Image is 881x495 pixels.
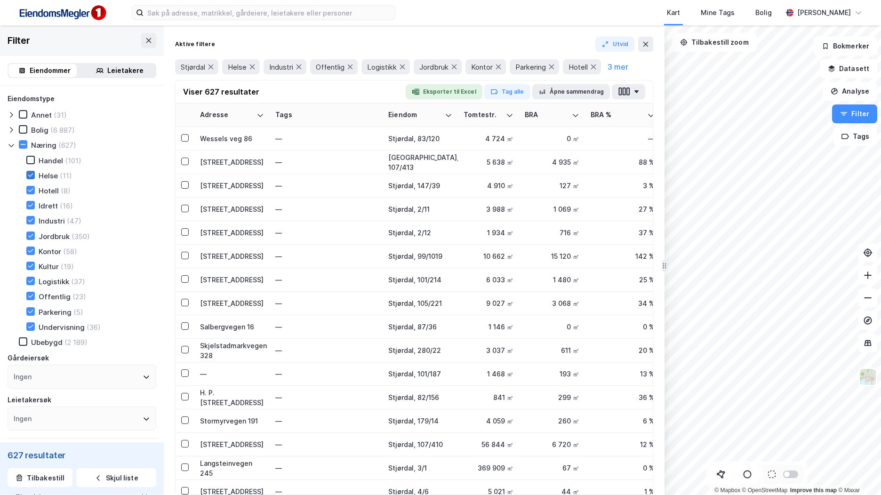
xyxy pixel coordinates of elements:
[464,157,513,167] div: 5 638 ㎡
[200,157,264,167] div: [STREET_ADDRESS]
[200,204,264,214] div: [STREET_ADDRESS]
[464,439,513,449] div: 56 844 ㎡
[15,2,109,24] img: F4PB6Px+NJ5v8B7XTbfpPpyloAAAAASUVORK5CYII=
[464,345,513,355] div: 3 037 ㎡
[525,439,579,449] div: 6 720 ㎡
[31,111,52,120] div: Annet
[591,298,655,308] div: 34 %
[591,181,655,191] div: 3 %
[107,65,144,76] div: Leietakere
[388,369,452,379] div: Stjørdal, 101/187
[200,228,264,238] div: [STREET_ADDRESS]
[367,63,397,72] span: Logistikk
[464,181,513,191] div: 4 910 ㎡
[275,367,377,382] div: —
[595,37,635,52] button: Utvid
[275,343,377,358] div: —
[39,277,69,286] div: Logistikk
[388,345,452,355] div: Stjørdal, 280/22
[388,439,452,449] div: Stjørdal, 107/410
[60,201,73,210] div: (16)
[275,111,377,120] div: Tags
[742,487,788,494] a: OpenStreetMap
[591,228,655,238] div: 37 %
[525,369,579,379] div: 193 ㎡
[144,6,395,20] input: Søk på adresse, matrikkel, gårdeiere, leietakere eller personer
[8,469,72,487] button: Tilbakestill
[525,392,579,402] div: 299 ㎡
[591,463,655,473] div: 0 %
[388,298,452,308] div: Stjørdal, 105/221
[605,61,631,73] button: 3 mer
[833,127,877,146] button: Tags
[200,458,264,478] div: Langsteinvegen 245
[228,63,247,72] span: Helse
[58,141,76,150] div: (627)
[591,157,655,167] div: 88 %
[8,352,49,364] div: Gårdeiersøk
[61,262,74,271] div: (19)
[8,93,55,104] div: Eiendomstype
[464,111,502,120] div: Tomtestr.
[14,371,32,383] div: Ingen
[591,369,655,379] div: 13 %
[525,181,579,191] div: 127 ㎡
[591,416,655,426] div: 6 %
[832,104,877,123] button: Filter
[525,204,579,214] div: 1 069 ㎡
[591,392,655,402] div: 36 %
[39,232,70,241] div: Jordbruk
[419,63,449,72] span: Jordbruk
[31,141,56,150] div: Næring
[200,439,264,449] div: [STREET_ADDRESS]
[39,262,59,271] div: Kultur
[8,394,51,406] div: Leietakersøk
[797,7,851,18] div: [PERSON_NAME]
[54,111,67,120] div: (31)
[388,392,452,402] div: Stjørdal, 82/156
[464,322,513,332] div: 1 146 ㎡
[388,228,452,238] div: Stjørdal, 2/12
[76,469,156,487] button: Skjul liste
[525,111,568,120] div: BRA
[388,463,452,473] div: Stjørdal, 3/1
[388,251,452,261] div: Stjørdal, 99/1019
[275,296,377,311] div: —
[464,204,513,214] div: 3 988 ㎡
[269,63,293,72] span: Industri
[484,84,530,99] button: Tag alle
[525,463,579,473] div: 67 ㎡
[200,134,264,144] div: Wessels veg 86
[464,251,513,261] div: 10 662 ㎡
[316,63,344,72] span: Offentlig
[31,338,63,347] div: Ubebygd
[471,63,493,72] span: Kontor
[672,33,757,52] button: Tilbakestill zoom
[8,33,30,48] div: Filter
[63,247,77,256] div: (58)
[464,275,513,285] div: 6 033 ㎡
[39,323,85,332] div: Undervisning
[87,323,101,332] div: (36)
[275,225,377,240] div: —
[39,216,65,225] div: Industri
[464,369,513,379] div: 1 468 ㎡
[275,178,377,193] div: —
[200,416,264,426] div: Stormyrvegen 191
[388,111,441,120] div: Eiendom
[175,40,215,48] div: Aktive filtere
[183,86,259,97] div: Viser 627 resultater
[464,298,513,308] div: 9 027 ㎡
[200,388,264,407] div: H. P. [STREET_ADDRESS]
[275,461,377,476] div: —
[388,134,452,144] div: Stjørdal, 83/120
[275,437,377,452] div: —
[14,413,32,424] div: Ingen
[591,439,655,449] div: 12 %
[39,186,59,195] div: Hotell
[67,216,81,225] div: (47)
[591,251,655,261] div: 142 %
[464,463,513,473] div: 369 909 ㎡
[71,277,85,286] div: (37)
[65,156,81,165] div: (101)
